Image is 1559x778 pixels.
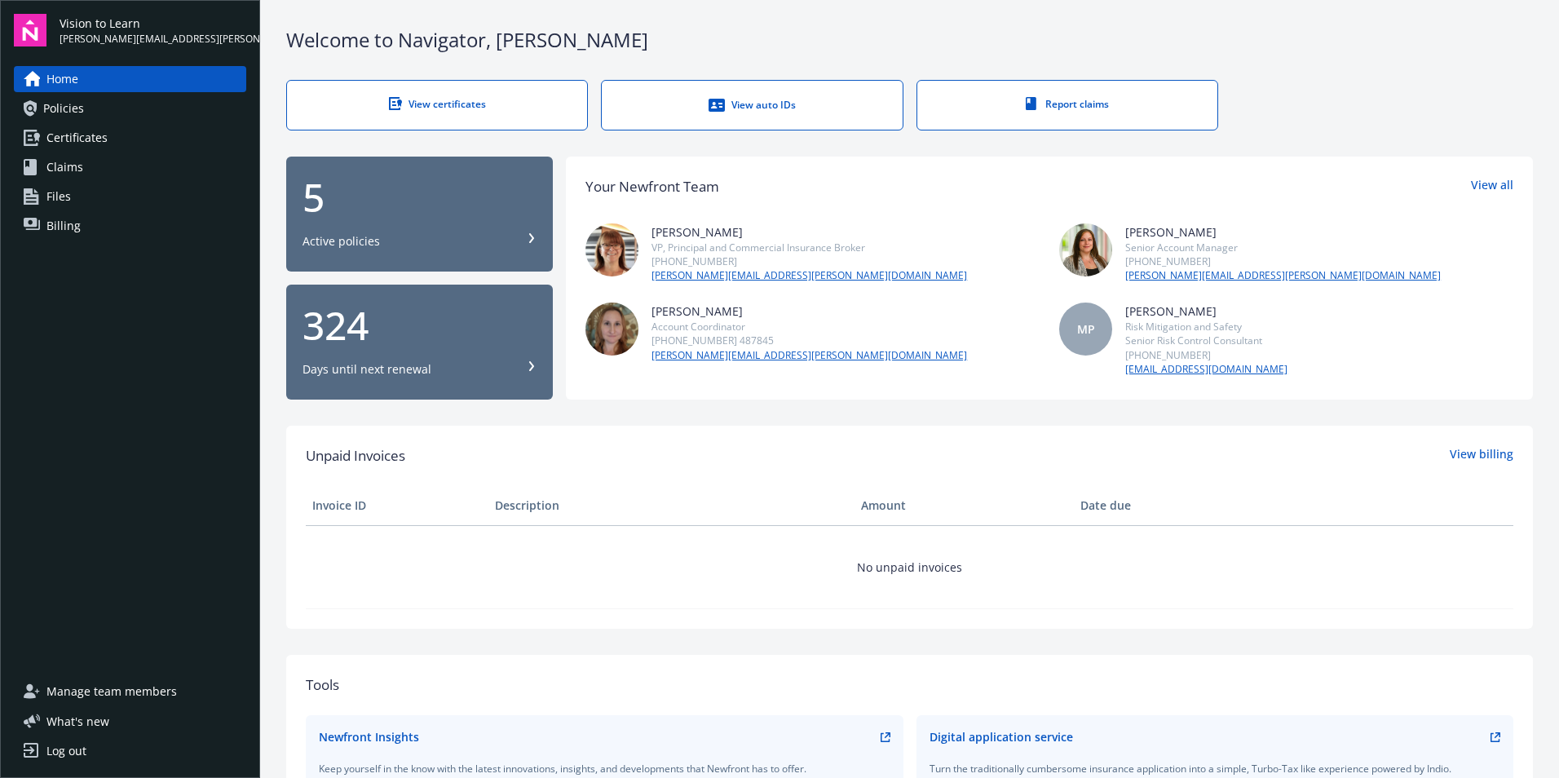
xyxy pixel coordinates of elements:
span: Claims [46,154,83,180]
button: 5Active policies [286,157,553,272]
span: Certificates [46,125,108,151]
a: [PERSON_NAME][EMAIL_ADDRESS][PERSON_NAME][DOMAIN_NAME] [651,268,967,283]
a: [PERSON_NAME][EMAIL_ADDRESS][PERSON_NAME][DOMAIN_NAME] [1125,268,1441,283]
a: Home [14,66,246,92]
div: Risk Mitigation and Safety [1125,320,1287,334]
a: Certificates [14,125,246,151]
div: Newfront Insights [319,728,419,745]
img: photo [1059,223,1112,276]
div: 5 [303,178,537,217]
a: [EMAIL_ADDRESS][DOMAIN_NAME] [1125,362,1287,377]
div: Senior Risk Control Consultant [1125,334,1287,347]
a: Manage team members [14,679,246,705]
span: Unpaid Invoices [306,445,405,466]
td: No unpaid invoices [306,525,1513,608]
a: Files [14,183,246,210]
th: Date due [1074,486,1256,525]
img: photo [585,303,638,356]
div: Senior Account Manager [1125,241,1441,254]
div: Active policies [303,233,380,250]
button: 324Days until next renewal [286,285,553,400]
button: Vision to Learn[PERSON_NAME][EMAIL_ADDRESS][PERSON_NAME][DOMAIN_NAME] [60,14,246,46]
a: View billing [1450,445,1513,466]
div: [PERSON_NAME] [1125,303,1287,320]
div: Tools [306,674,1513,696]
div: [PERSON_NAME] [651,303,967,320]
a: Claims [14,154,246,180]
img: navigator-logo.svg [14,14,46,46]
div: Welcome to Navigator , [PERSON_NAME] [286,26,1533,54]
a: View auto IDs [601,80,903,130]
div: View certificates [320,97,554,111]
div: Days until next renewal [303,361,431,378]
th: Amount [855,486,1074,525]
div: [PHONE_NUMBER] 487845 [651,334,967,347]
div: [PHONE_NUMBER] [1125,348,1287,362]
a: Policies [14,95,246,122]
div: Report claims [950,97,1185,111]
div: Your Newfront Team [585,176,719,197]
a: Billing [14,213,246,239]
div: 324 [303,306,537,345]
div: VP, Principal and Commercial Insurance Broker [651,241,967,254]
span: Policies [43,95,84,122]
button: What's new [14,713,135,730]
div: Keep yourself in the know with the latest innovations, insights, and developments that Newfront h... [319,762,890,776]
div: View auto IDs [634,97,869,113]
div: Digital application service [930,728,1073,745]
th: Invoice ID [306,486,488,525]
div: Log out [46,738,86,764]
span: What ' s new [46,713,109,730]
span: Manage team members [46,679,177,705]
div: [PHONE_NUMBER] [1125,254,1441,268]
div: [PERSON_NAME] [651,223,967,241]
a: Report claims [916,80,1218,130]
a: View all [1471,176,1513,197]
span: MP [1077,320,1095,338]
th: Description [488,486,855,525]
div: [PHONE_NUMBER] [651,254,967,268]
div: [PERSON_NAME] [1125,223,1441,241]
span: Files [46,183,71,210]
img: photo [585,223,638,276]
span: Billing [46,213,81,239]
a: [PERSON_NAME][EMAIL_ADDRESS][PERSON_NAME][DOMAIN_NAME] [651,348,967,363]
a: View certificates [286,80,588,130]
span: [PERSON_NAME][EMAIL_ADDRESS][PERSON_NAME][DOMAIN_NAME] [60,32,246,46]
div: Turn the traditionally cumbersome insurance application into a simple, Turbo-Tax like experience ... [930,762,1501,776]
span: Home [46,66,78,92]
span: Vision to Learn [60,15,246,32]
div: Account Coordinator [651,320,967,334]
